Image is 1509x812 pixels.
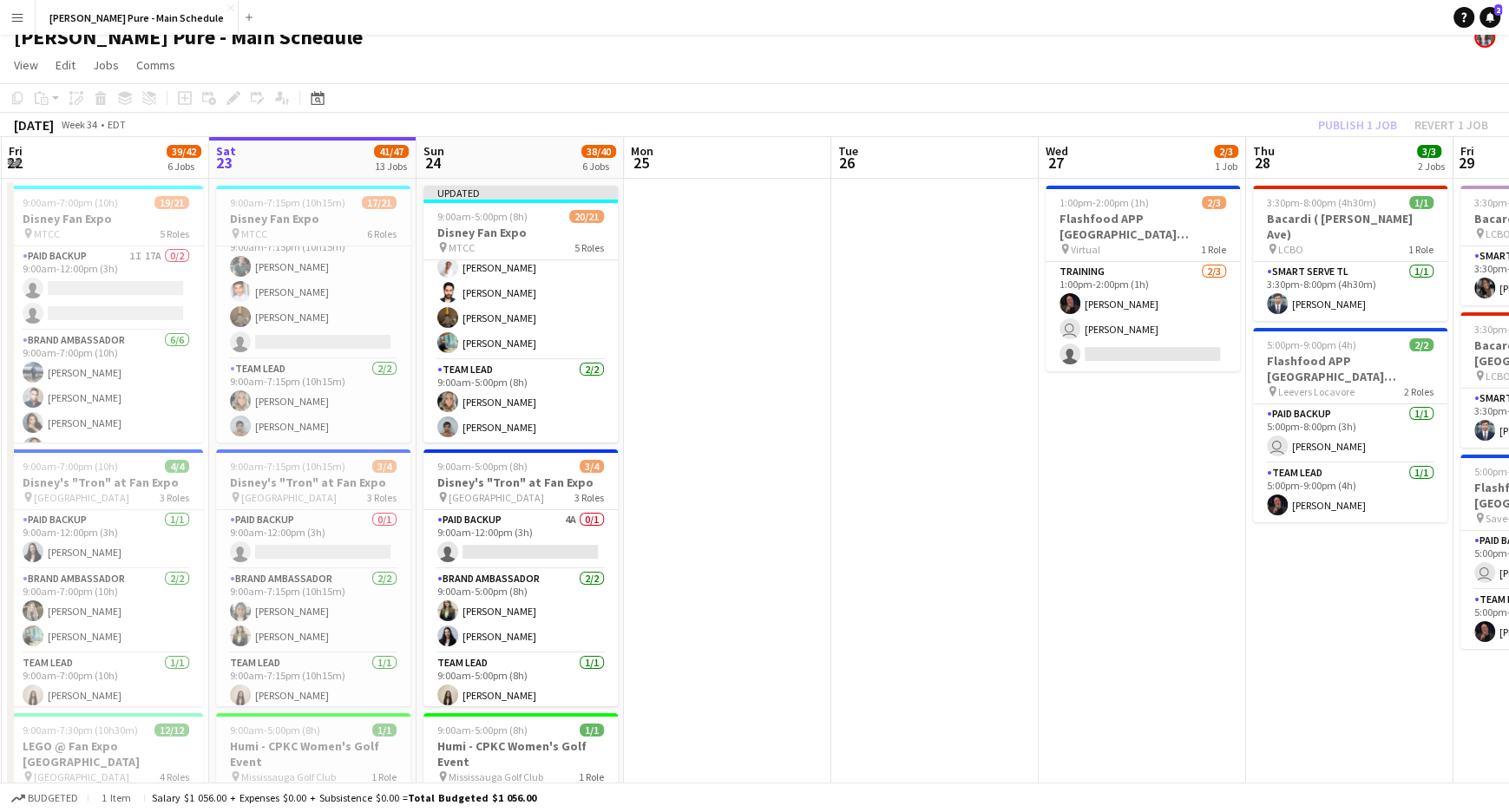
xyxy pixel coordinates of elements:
[241,770,336,783] span: Mississauga Golf Club
[86,54,126,76] a: Jobs
[1278,243,1303,256] span: LCBO
[1253,186,1447,321] app-job-card: 3:30pm-8:00pm (4h30m)1/1Bacardi ( [PERSON_NAME] Ave) LCBO1 RoleSmart Serve TL1/13:30pm-8:00pm (4h...
[1214,145,1238,158] span: 2/3
[216,653,410,712] app-card-role: Team Lead1/19:00am-7:15pm (10h15m)[PERSON_NAME]
[216,475,410,490] h3: Disney's "Tron" at Fan Expo
[367,227,397,240] span: 6 Roles
[580,460,604,473] span: 3/4
[28,792,78,804] span: Budgeted
[1253,328,1447,522] app-job-card: 5:00pm-9:00pm (4h)2/2Flashfood APP [GEOGRAPHIC_DATA] [GEOGRAPHIC_DATA], [GEOGRAPHIC_DATA] Leevers...
[423,738,618,769] h3: Humi - CPKC Women's Golf Event
[449,241,475,254] span: MTCC
[580,724,604,737] span: 1/1
[423,569,618,653] app-card-role: Brand Ambassador2/29:00am-5:00pm (8h)[PERSON_NAME][PERSON_NAME]
[1201,243,1226,256] span: 1 Role
[1494,4,1502,16] span: 2
[230,724,320,737] span: 9:00am-5:00pm (8h)
[1060,196,1149,209] span: 1:00pm-2:00pm (1h)
[160,491,189,504] span: 3 Roles
[367,491,397,504] span: 3 Roles
[372,460,397,473] span: 3/4
[9,143,23,159] span: Fri
[1409,196,1434,209] span: 1/1
[1409,338,1434,351] span: 2/2
[1046,143,1068,159] span: Wed
[241,227,267,240] span: MTCC
[154,196,189,209] span: 19/21
[1474,27,1495,48] app-user-avatar: Ashleigh Rains
[230,460,345,473] span: 9:00am-7:15pm (10h15m)
[136,57,175,73] span: Comms
[167,145,201,158] span: 39/42
[582,160,615,173] div: 6 Jobs
[23,724,138,737] span: 9:00am-7:30pm (10h30m)
[216,449,410,706] div: 9:00am-7:15pm (10h15m)3/4Disney's "Tron" at Fan Expo [GEOGRAPHIC_DATA]3 RolesPaid Backup0/19:00am...
[1253,404,1447,463] app-card-role: Paid Backup1/15:00pm-8:00pm (3h) [PERSON_NAME]
[1253,262,1447,321] app-card-role: Smart Serve TL1/13:30pm-8:00pm (4h30m)[PERSON_NAME]
[574,491,604,504] span: 3 Roles
[631,143,653,159] span: Mon
[1458,153,1474,173] span: 29
[1479,7,1500,28] a: 2
[423,360,618,444] app-card-role: Team Lead2/29:00am-5:00pm (8h)[PERSON_NAME][PERSON_NAME]
[423,186,618,200] div: Updated
[421,153,444,173] span: 24
[216,569,410,653] app-card-role: Brand Ambassador2/29:00am-7:15pm (10h15m)[PERSON_NAME][PERSON_NAME]
[6,153,23,173] span: 22
[49,54,82,76] a: Edit
[1408,243,1434,256] span: 1 Role
[9,449,203,706] app-job-card: 9:00am-7:00pm (10h)4/4Disney's "Tron" at Fan Expo [GEOGRAPHIC_DATA]3 RolesPaid Backup1/19:00am-12...
[129,54,182,76] a: Comms
[449,770,543,783] span: Mississauga Golf Club
[1253,463,1447,522] app-card-role: Team Lead1/15:00pm-9:00pm (4h)[PERSON_NAME]
[9,789,81,808] button: Budgeted
[23,196,118,209] span: 9:00am-7:00pm (10h)
[241,491,337,504] span: [GEOGRAPHIC_DATA]
[1267,338,1356,351] span: 5:00pm-9:00pm (4h)
[1046,186,1240,371] app-job-card: 1:00pm-2:00pm (1h)2/3Flashfood APP [GEOGRAPHIC_DATA] [GEOGRAPHIC_DATA], [GEOGRAPHIC_DATA] Trainin...
[838,143,858,159] span: Tue
[423,225,618,240] h3: Disney Fan Expo
[1250,153,1275,173] span: 28
[230,196,345,209] span: 9:00am-7:15pm (10h15m)
[437,724,528,737] span: 9:00am-5:00pm (8h)
[34,491,129,504] span: [GEOGRAPHIC_DATA]
[9,738,203,769] h3: LEGO @ Fan Expo [GEOGRAPHIC_DATA]
[9,569,203,653] app-card-role: Brand Ambassador2/29:00am-7:00pm (10h)[PERSON_NAME][PERSON_NAME]
[362,196,397,209] span: 17/21
[216,186,410,442] app-job-card: 9:00am-7:15pm (10h15m)17/21Disney Fan Expo MTCC6 Roles[PERSON_NAME][PERSON_NAME]Brand Ambassador6...
[9,246,203,331] app-card-role: Paid Backup1I17A0/29:00am-12:00pm (3h)
[375,160,408,173] div: 13 Jobs
[1267,196,1376,209] span: 3:30pm-8:00pm (4h30m)
[216,738,410,769] h3: Humi - CPKC Women's Golf Event
[165,460,189,473] span: 4/4
[1215,160,1237,173] div: 1 Job
[93,57,119,73] span: Jobs
[1071,243,1100,256] span: Virtual
[154,724,189,737] span: 12/12
[449,491,544,504] span: [GEOGRAPHIC_DATA]
[836,153,858,173] span: 26
[1253,143,1275,159] span: Thu
[1418,160,1445,173] div: 2 Jobs
[216,510,410,569] app-card-role: Paid Backup0/19:00am-12:00pm (3h)
[9,186,203,442] app-job-card: 9:00am-7:00pm (10h)19/21Disney Fan Expo MTCC5 RolesPaid Backup1I17A0/29:00am-12:00pm (3h) Brand A...
[36,1,239,35] button: [PERSON_NAME] Pure - Main Schedule
[152,791,536,804] div: Salary $1 056.00 + Expenses $0.00 + Subsistence $0.00 =
[216,143,236,159] span: Sat
[374,145,409,158] span: 41/47
[216,211,410,226] h3: Disney Fan Expo
[437,210,528,223] span: 9:00am-5:00pm (8h)
[108,118,126,131] div: EDT
[423,449,618,706] app-job-card: 9:00am-5:00pm (8h)3/4Disney's "Tron" at Fan Expo [GEOGRAPHIC_DATA]3 RolesPaid Backup4A0/19:00am-1...
[408,791,536,804] span: Total Budgeted $1 056.00
[57,118,101,131] span: Week 34
[14,57,38,73] span: View
[56,57,75,73] span: Edit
